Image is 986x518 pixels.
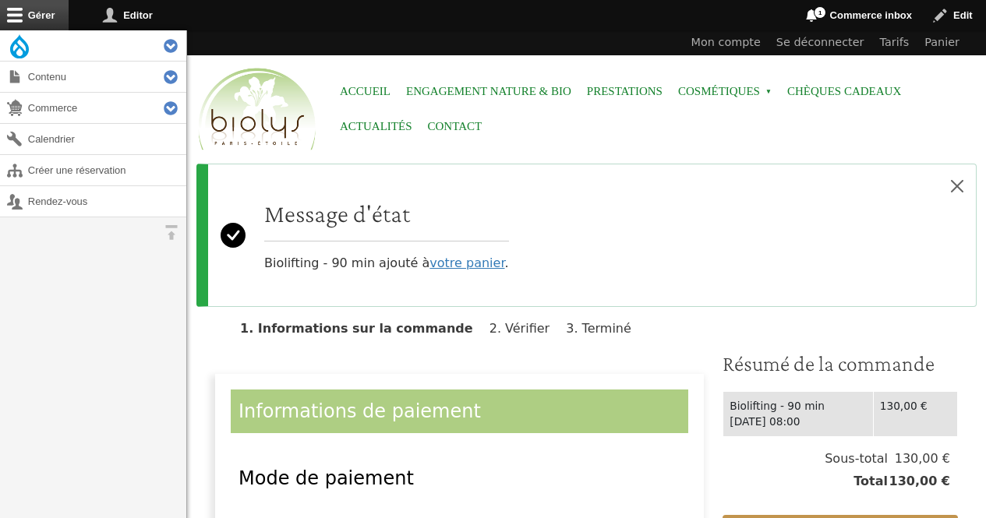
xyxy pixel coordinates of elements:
[428,109,482,144] a: Contact
[196,164,977,307] div: Message d'état
[684,30,769,55] a: Mon compte
[240,321,486,336] li: Informations sur la commande
[853,472,888,491] span: Total
[566,321,644,336] li: Terminé
[872,30,917,55] a: Tarifs
[825,449,888,468] span: Sous-total
[587,74,663,109] a: Prestations
[221,177,246,294] svg: Success:
[769,30,872,55] a: Se déconnecter
[239,400,481,422] span: Informations de paiement
[340,109,412,144] a: Actualités
[730,415,800,428] time: [DATE] 08:00
[888,449,950,468] span: 130,00 €
[917,30,967,55] a: Panier
[814,6,826,19] span: 1
[678,74,772,109] span: Cosmétiques
[938,164,976,208] button: Close
[264,199,509,228] h2: Message d'état
[156,217,186,248] button: Orientation horizontale
[723,351,958,377] h3: Résumé de la commande
[489,321,562,336] li: Vérifier
[239,467,414,489] span: Mode de paiement
[730,398,866,414] div: Biolifting - 90 min
[340,74,391,109] a: Accueil
[406,74,571,109] a: Engagement Nature & Bio
[888,472,950,491] span: 130,00 €
[187,30,986,164] header: Entête du site
[264,199,509,273] div: Biolifting - 90 min ajouté à .
[873,391,957,436] td: 130,00 €
[787,74,901,109] a: Chèques cadeaux
[429,255,504,270] a: votre panier
[765,89,772,95] span: »
[195,65,320,154] img: Accueil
